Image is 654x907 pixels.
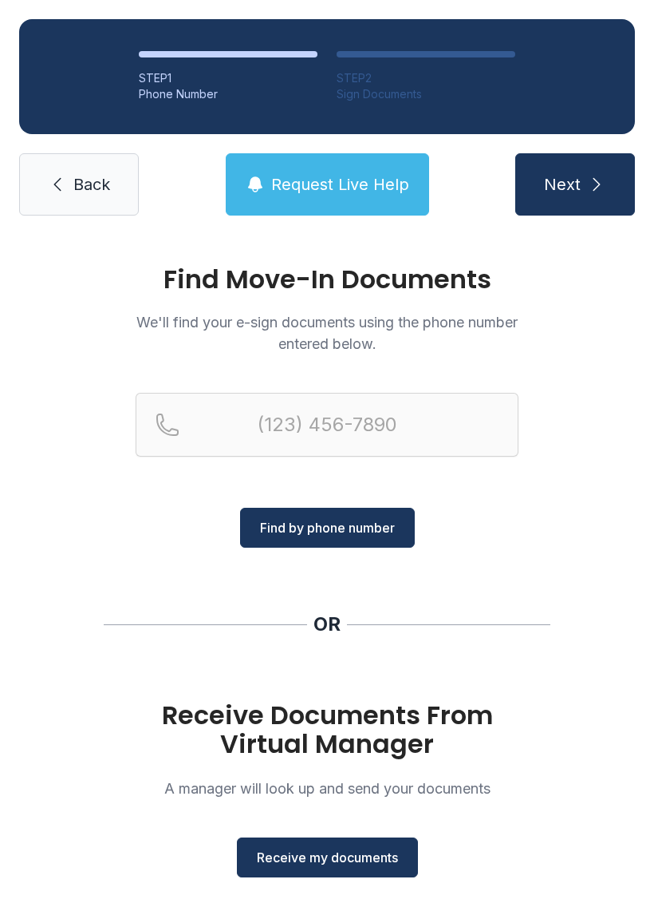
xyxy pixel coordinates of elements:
[136,267,518,292] h1: Find Move-In Documents
[337,70,515,86] div: STEP 2
[136,311,518,354] p: We'll find your e-sign documents using the phone number entered below.
[271,173,409,196] span: Request Live Help
[139,86,317,102] div: Phone Number
[73,173,110,196] span: Back
[544,173,581,196] span: Next
[139,70,317,86] div: STEP 1
[257,848,398,867] span: Receive my documents
[313,612,341,637] div: OR
[136,701,518,758] h1: Receive Documents From Virtual Manager
[136,778,518,799] p: A manager will look up and send your documents
[260,518,395,537] span: Find by phone number
[337,86,515,102] div: Sign Documents
[136,393,518,457] input: Reservation phone number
